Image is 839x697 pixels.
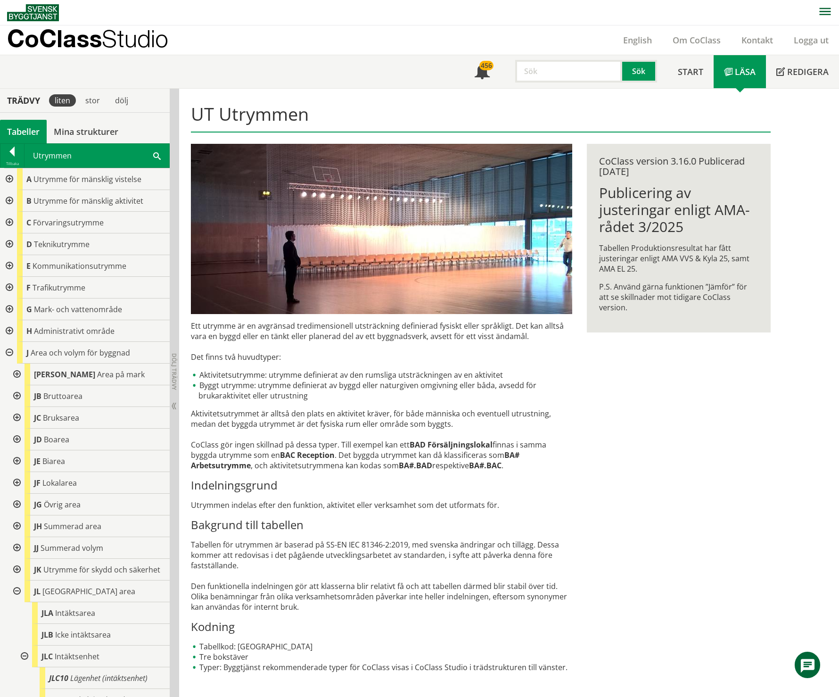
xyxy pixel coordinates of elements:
[34,499,42,510] span: JG
[191,662,572,672] li: Typer: Byggtjänst rekommenderade typer för CoClass visas i CoClass Studio i trädstrukturen till v...
[599,282,758,313] p: P.S. Använd gärna funktionen ”Jämför” för att se skillnader mot tidigare CoClass version.
[410,440,493,450] strong: BAD Försäljningslokal
[97,369,145,380] span: Area på mark
[399,460,432,471] strong: BA#.BAD
[191,450,519,471] strong: BA# Arbetsutrymme
[191,103,770,133] h1: UT Utrymmen
[731,34,783,46] a: Kontakt
[469,460,502,471] strong: BA#.BAC
[34,391,41,401] span: JB
[55,608,95,618] span: Intäktsarea
[34,304,122,315] span: Mark- och vattenområde
[42,456,65,466] span: Biarea
[44,499,81,510] span: Övrig area
[55,630,111,640] span: Icke intäktsarea
[41,543,103,553] span: Summerad volym
[735,66,756,77] span: Läsa
[7,4,59,21] img: Svensk Byggtjänst
[191,380,572,401] li: Byggt utrymme: utrymme definierat av byggd eller naturgiven omgivning eller båda, avsedd för bruk...
[191,370,572,380] li: Aktivitetsutrymme: utrymme definierat av den rumsliga utsträckningen av en aktivitet
[191,620,572,634] h3: Kodning
[80,94,106,107] div: stor
[43,391,82,401] span: Bruttoarea
[33,261,126,271] span: Kommunikationsutrymme
[34,369,95,380] span: [PERSON_NAME]
[41,651,53,662] span: JLC
[55,651,99,662] span: Intäktsenhet
[280,450,335,460] strong: BAC Reception
[599,243,758,274] p: Tabellen Produktionsresultat har fått justeringar enligt AMA VVS & Kyla 25, samt AMA EL 25.
[34,586,41,597] span: JL
[33,282,85,293] span: Trafikutrymme
[170,353,178,390] span: Dölj trädvy
[26,217,31,228] span: C
[0,160,24,167] div: Tillbaka
[714,55,766,88] a: Läsa
[26,239,32,249] span: D
[34,521,42,531] span: JH
[783,34,839,46] a: Logga ut
[33,174,141,184] span: Utrymme för mänsklig vistelse
[622,60,657,83] button: Sök
[47,120,125,143] a: Mina strukturer
[34,239,90,249] span: Teknikutrymme
[42,478,77,488] span: Lokalarea
[33,217,104,228] span: Förvaringsutrymme
[44,434,69,445] span: Boarea
[49,673,68,683] span: JLC10
[191,321,572,694] div: Ett utrymme är en avgränsad tredimensionell utsträckning definierad fysiskt eller språkligt. Det ...
[34,564,41,575] span: JK
[191,518,572,532] h3: Bakgrund till tabellen
[599,184,758,235] h1: Publicering av justeringar enligt AMA-rådet 3/2025
[191,652,572,662] li: Tre bokstäver
[7,33,168,44] p: CoClass
[662,34,731,46] a: Om CoClass
[34,434,42,445] span: JD
[41,608,53,618] span: JLA
[26,261,31,271] span: E
[599,156,758,177] div: CoClass version 3.16.0 Publicerad [DATE]
[34,456,41,466] span: JE
[667,55,714,88] a: Start
[43,564,160,575] span: Utrymme för skydd och säkerhet
[41,630,53,640] span: JLB
[2,95,45,106] div: Trädvy
[153,150,161,160] span: Sök i tabellen
[191,144,572,314] img: utrymme.jpg
[25,144,169,167] div: Utrymmen
[70,673,148,683] span: Lägenhet (intäktsenhet)
[34,543,39,553] span: JJ
[766,55,839,88] a: Redigera
[34,413,41,423] span: JC
[49,94,76,107] div: liten
[31,348,130,358] span: Area och volym för byggnad
[26,304,32,315] span: G
[7,25,189,55] a: CoClassStudio
[102,25,168,52] span: Studio
[464,55,500,88] a: 456
[109,94,134,107] div: dölj
[191,641,572,652] li: Tabellkod: [GEOGRAPHIC_DATA]
[33,196,143,206] span: Utrymme för mänsklig aktivitet
[26,326,32,336] span: H
[26,196,32,206] span: B
[787,66,829,77] span: Redigera
[34,326,115,336] span: Administrativt område
[479,61,494,70] div: 456
[26,282,31,293] span: F
[515,60,622,83] input: Sök
[678,66,703,77] span: Start
[191,478,572,492] h3: Indelningsgrund
[44,521,101,531] span: Summerad area
[26,174,32,184] span: A
[42,586,135,597] span: [GEOGRAPHIC_DATA] area
[43,413,79,423] span: Bruksarea
[613,34,662,46] a: English
[34,478,41,488] span: JF
[475,65,490,80] span: Notifikationer
[26,348,29,358] span: J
